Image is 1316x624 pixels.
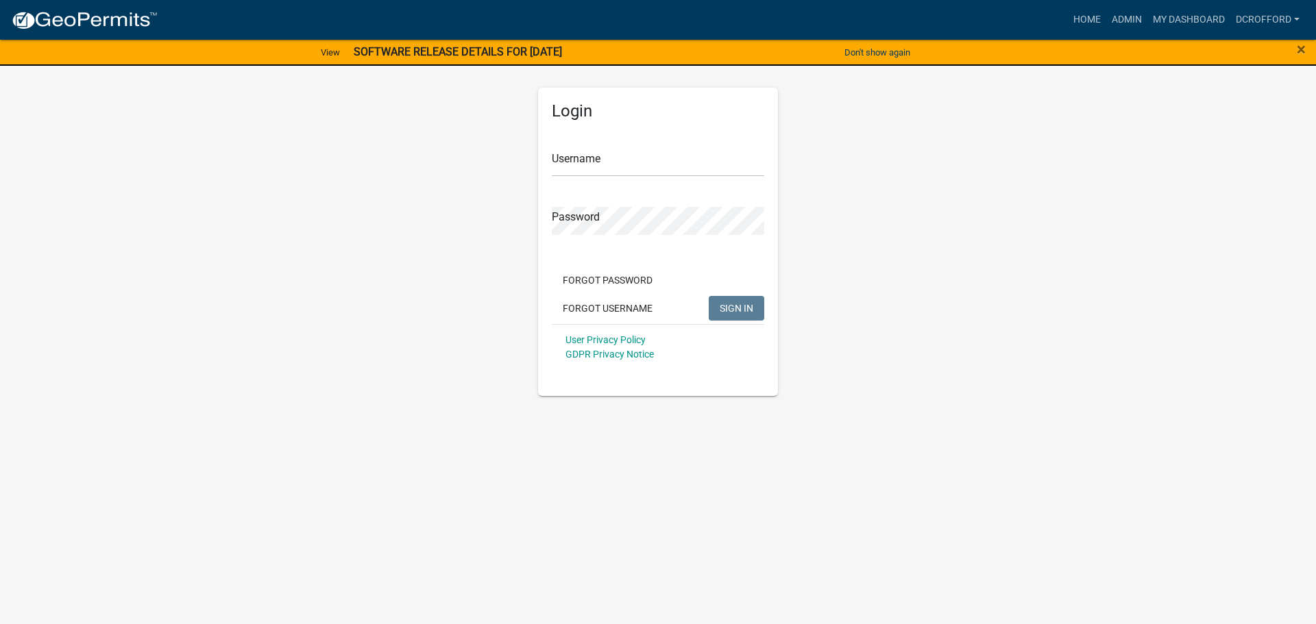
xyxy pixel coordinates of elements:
a: View [315,41,345,64]
a: Admin [1106,7,1147,33]
span: SIGN IN [720,302,753,313]
span: × [1297,40,1306,59]
h5: Login [552,101,764,121]
a: My Dashboard [1147,7,1230,33]
strong: SOFTWARE RELEASE DETAILS FOR [DATE] [354,45,562,58]
a: User Privacy Policy [565,334,646,345]
button: SIGN IN [709,296,764,321]
a: dcrofford [1230,7,1305,33]
button: Close [1297,41,1306,58]
a: Home [1068,7,1106,33]
button: Don't show again [839,41,916,64]
button: Forgot Password [552,268,663,292]
button: Forgot Username [552,296,663,321]
a: GDPR Privacy Notice [565,349,654,360]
